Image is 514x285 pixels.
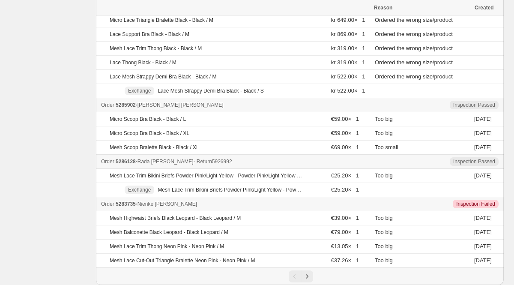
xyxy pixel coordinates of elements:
p: Micro Scoop Bra Black - Black / XL [110,130,189,137]
span: [PERSON_NAME] [PERSON_NAME] [137,102,224,108]
td: Too small [372,141,472,155]
p: Mesh Lace Cut-Out Triangle Bralette Neon Pink - Neon Pink / M [110,257,255,264]
p: Mesh Highwaist Briefs Black Leopard - Black Leopard / M [110,215,241,222]
p: Micro Scoop Bra Black - Black / L [110,116,186,123]
time: Wednesday, September 17, 2025 at 3:25:43 PM [474,144,492,150]
span: €37.26 × 1 [331,257,359,264]
p: Mesh Balconette Black Leopard - Black Leopard / M [110,229,228,236]
p: Mesh Lace Trim Bikini Briefs Powder Pink/Light Yellow - Powder Pink/Light Yellow / M [158,186,302,193]
span: Nienke [PERSON_NAME] [137,201,197,207]
td: Too big [372,112,472,126]
span: Rada [PERSON_NAME] [137,159,194,165]
span: kr 522.00 × 1 [331,87,365,94]
span: Reason [374,5,392,11]
p: Lace Mesh Strappy Demi Bra Black - Black / M [110,73,216,80]
span: Inspection Passed [453,102,495,108]
span: Order [101,201,114,207]
time: Wednesday, September 17, 2025 at 12:03:13 PM [474,172,492,179]
span: 5286128 [116,159,136,165]
time: Sunday, September 14, 2025 at 10:03:09 PM [474,215,492,221]
div: - [101,157,370,166]
td: Too big [372,225,472,240]
span: Exchange [128,87,151,94]
td: Ordered the wrong size/product [372,56,472,70]
td: Ordered the wrong size/product [372,13,472,27]
time: Sunday, September 14, 2025 at 10:03:09 PM [474,257,492,264]
span: kr 319.00 × 1 [331,59,365,66]
td: Too big [372,211,472,225]
span: €59.00 × 1 [331,130,359,136]
p: Mesh Lace Trim Bikini Briefs Powder Pink/Light Yellow - Powder Pink/Light Yellow / L [110,172,302,179]
span: kr 869.00 × 1 [331,31,365,37]
span: Inspection Passed [453,158,495,165]
nav: Pagination [96,267,504,285]
td: Too big [372,169,472,183]
span: Order [101,159,114,165]
div: - [101,200,370,208]
time: Wednesday, September 17, 2025 at 3:25:43 PM [474,130,492,136]
span: €69.00 × 1 [331,144,359,150]
div: - [101,101,370,109]
span: Created [475,5,494,11]
span: - Return 5926992 [193,159,232,165]
p: Micro Lace Triangle Bralette Black - Black / M [110,17,213,24]
span: kr 649.00 × 1 [331,17,365,23]
span: Order [101,102,114,108]
p: Mesh Lace Trim Thong Neon Pink - Neon Pink / M [110,243,224,250]
span: €79.00 × 1 [331,229,359,235]
span: Exchange [128,186,151,193]
td: Too big [372,126,472,141]
span: €13.05 × 1 [331,243,359,249]
td: Too big [372,254,472,268]
p: Mesh Scoop Bralette Black - Black / XL [110,144,199,151]
span: 5283735 [116,201,136,207]
span: €25.20 × 1 [331,172,359,179]
td: Ordered the wrong size/product [372,27,472,42]
td: Too big [372,240,472,254]
span: €39.00 × 1 [331,215,359,221]
span: Inspection Failed [456,201,495,207]
time: Sunday, September 14, 2025 at 10:03:09 PM [474,229,492,235]
button: Next [301,270,313,282]
time: Sunday, September 14, 2025 at 10:03:09 PM [474,243,492,249]
p: Lace Support Bra Black - Black / M [110,31,189,38]
p: Lace Thong Black - Black / M [110,59,176,66]
span: kr 522.00 × 1 [331,73,365,80]
span: 5285902 [116,102,136,108]
span: kr 319.00 × 1 [331,45,365,51]
span: €25.20 × 1 [331,186,359,193]
td: Ordered the wrong size/product [372,70,472,84]
p: Lace Mesh Strappy Demi Bra Black - Black / S [158,87,263,94]
td: Ordered the wrong size/product [372,42,472,56]
time: Wednesday, September 17, 2025 at 3:25:43 PM [474,116,492,122]
span: €59.00 × 1 [331,116,359,122]
p: Mesh Lace Trim Thong Black - Black / M [110,45,202,52]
